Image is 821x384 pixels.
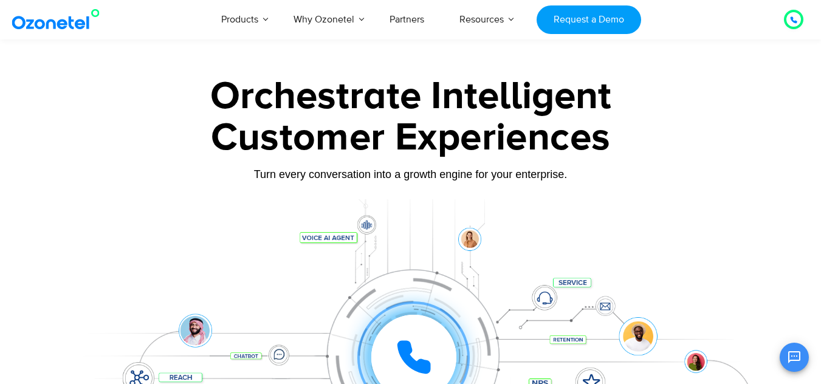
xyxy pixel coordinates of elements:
[31,77,791,116] div: Orchestrate Intelligent
[31,168,791,181] div: Turn every conversation into a growth engine for your enterprise.
[31,109,791,167] div: Customer Experiences
[537,5,641,34] a: Request a Demo
[780,343,809,372] button: Open chat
